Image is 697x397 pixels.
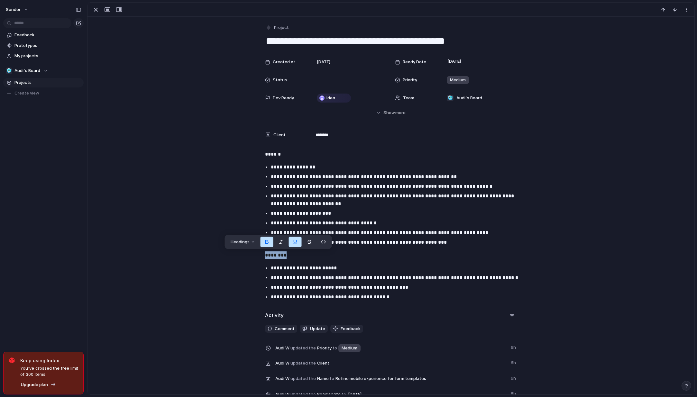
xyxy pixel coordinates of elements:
span: Upgrade plan [21,382,48,388]
span: Medium [342,345,357,351]
a: My projects [3,51,84,61]
span: Feedback [341,326,361,332]
span: Priority [275,343,507,353]
span: 6h [511,389,517,397]
span: Audi W [275,375,289,382]
span: to [330,375,334,382]
span: Projects [14,79,81,86]
span: updated the [290,345,316,351]
button: Update [300,325,328,333]
span: [DATE] [446,58,463,65]
a: Feedback [3,30,84,40]
button: Create view [3,88,84,98]
span: Headings [231,239,250,245]
span: 6h [511,358,517,366]
h2: Activity [265,312,284,319]
span: Audi's Board [14,68,40,74]
span: Client [273,132,286,138]
span: Client [275,358,507,367]
span: Update [310,326,325,332]
button: Upgrade plan [19,380,58,389]
span: updated the [290,375,316,382]
span: Keep using Index [20,357,78,364]
span: Prototypes [14,42,81,49]
button: Comment [265,325,297,333]
button: Project [264,23,291,32]
span: Team [403,95,414,101]
span: Status [273,77,287,83]
span: [DATE] [317,59,330,65]
span: Audi W [275,345,289,351]
button: Showmore [265,107,517,119]
span: Project [274,24,289,31]
a: Prototypes [3,41,84,50]
span: Create view [14,90,39,96]
div: 🥶 [6,68,12,74]
span: Feedback [14,32,81,38]
span: Audi W [275,360,289,366]
span: 6h [511,374,517,382]
span: Comment [275,326,295,332]
span: Created at [273,59,295,65]
span: to [333,345,337,351]
span: Show [383,110,395,116]
button: Headings [227,237,259,247]
button: 🥶Audi's Board [3,66,84,76]
span: Priority [403,77,417,83]
span: You've crossed the free limit of 300 items [20,365,78,378]
span: Medium [450,77,466,83]
span: My projects [14,53,81,59]
span: Audi's Board [456,95,482,101]
span: updated the [290,360,316,366]
span: Ready Date [403,59,426,65]
span: more [395,110,406,116]
span: sonder [6,6,21,13]
button: Feedback [330,325,363,333]
span: Dev Ready [273,95,294,101]
span: Name Refine mobile experience for form templates [275,374,507,383]
div: 🥶 [447,95,454,101]
a: Projects [3,78,84,87]
span: Idea [326,95,335,101]
span: 6h [511,343,517,351]
button: sonder [3,5,32,15]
